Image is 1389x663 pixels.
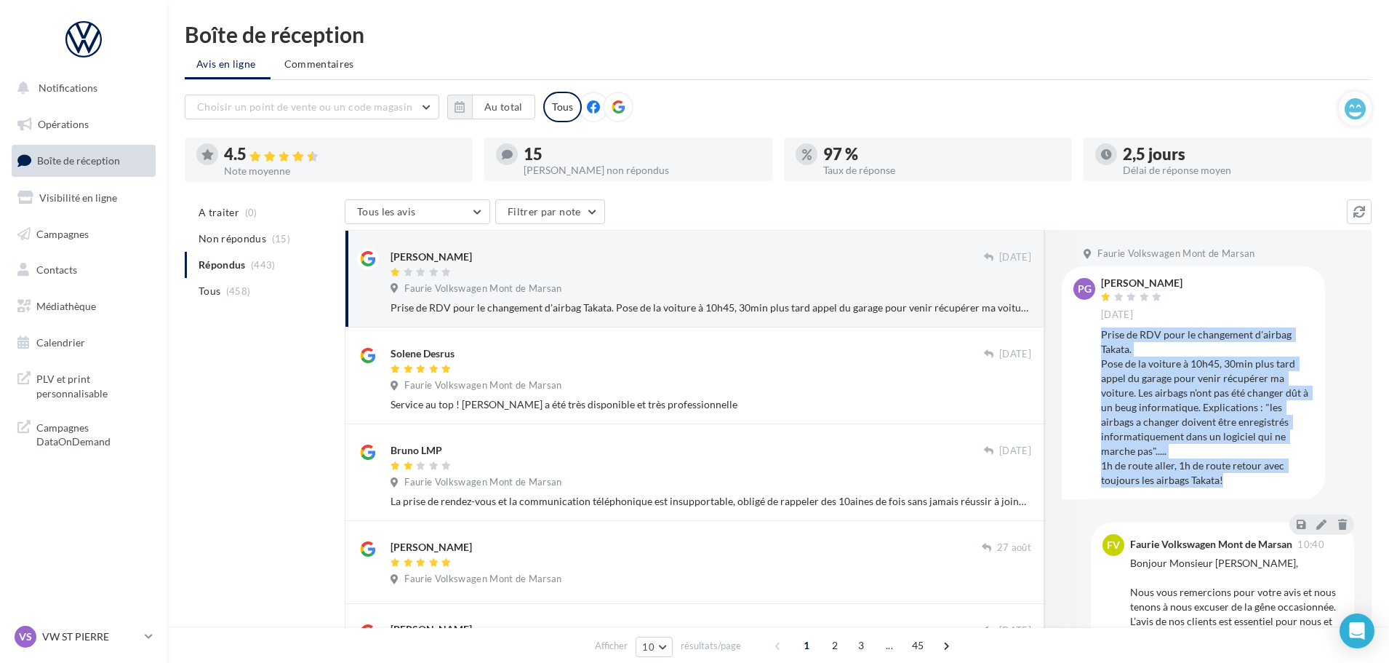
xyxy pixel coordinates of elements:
[9,327,159,358] a: Calendrier
[36,336,85,349] span: Calendrier
[9,363,159,406] a: PLV et print personnalisable
[447,95,535,119] button: Au total
[224,146,461,163] div: 4.5
[9,73,153,103] button: Notifications
[849,634,873,657] span: 3
[345,199,490,224] button: Tous les avis
[185,95,439,119] button: Choisir un point de vente ou un code magasin
[404,379,561,392] span: Faurie Volkswagen Mont de Marsan
[9,291,159,322] a: Médiathèque
[357,205,416,218] span: Tous les avis
[199,205,239,220] span: A traiter
[1130,539,1292,549] div: Faurie Volkswagen Mont de Marsan
[9,219,159,250] a: Campagnes
[1107,538,1120,552] span: FV
[185,23,1372,45] div: Boîte de réception
[999,348,1031,361] span: [DATE]
[391,540,472,555] div: [PERSON_NAME]
[391,250,472,264] div: [PERSON_NAME]
[543,92,582,122] div: Tous
[1340,614,1374,648] div: Open Intercom Messenger
[642,641,655,653] span: 10
[197,100,412,113] span: Choisir un point de vente ou un code magasin
[272,233,290,245] span: (15)
[391,622,472,637] div: [PERSON_NAME]
[595,639,628,653] span: Afficher
[1101,309,1133,322] span: [DATE]
[524,165,761,175] div: [PERSON_NAME] non répondus
[9,255,159,285] a: Contacts
[12,623,156,651] a: VS VW ST PIERRE
[36,418,150,449] span: Campagnes DataOnDemand
[391,346,455,361] div: Solene Desrus
[1101,278,1182,288] div: [PERSON_NAME]
[224,166,461,176] div: Note moyenne
[1123,165,1360,175] div: Délai de réponse moyen
[495,199,605,224] button: Filtrer par note
[999,624,1031,638] span: [DATE]
[226,285,251,297] span: (458)
[524,146,761,162] div: 15
[39,191,117,204] span: Visibilité en ligne
[39,82,97,94] span: Notifications
[999,445,1031,458] span: [DATE]
[9,183,159,213] a: Visibilité en ligne
[472,95,535,119] button: Au total
[681,639,741,653] span: résultats/page
[36,227,89,239] span: Campagnes
[636,637,673,657] button: 10
[38,118,89,130] span: Opérations
[9,412,159,455] a: Campagnes DataOnDemand
[1078,282,1092,296] span: PG
[795,634,818,657] span: 1
[1101,327,1313,488] div: Prise de RDV pour le changement d'airbag Takata. Pose de la voiture à 10h45, 30min plus tard appe...
[823,165,1060,175] div: Taux de réponse
[391,494,1031,509] div: La prise de rendez-vous et la communication téléphonique est insupportable, obligé de rappeler de...
[906,634,930,657] span: 45
[391,443,442,458] div: Bruno LMP
[36,300,96,312] span: Médiathèque
[9,109,159,140] a: Opérations
[199,284,220,298] span: Tous
[823,146,1060,162] div: 97 %
[1097,247,1254,261] span: Faurie Volkswagen Mont de Marsan
[1123,146,1360,162] div: 2,5 jours
[391,397,1031,412] div: Service au top ! [PERSON_NAME] a été très disponible et très professionnelle
[36,369,150,400] span: PLV et print personnalisable
[36,263,77,276] span: Contacts
[9,145,159,176] a: Boîte de réception
[284,57,354,71] span: Commentaires
[878,634,901,657] span: ...
[199,231,266,246] span: Non répondus
[997,541,1031,555] span: 27 août
[404,476,561,489] span: Faurie Volkswagen Mont de Marsan
[42,630,139,644] p: VW ST PIERRE
[1297,540,1324,549] span: 10:40
[37,154,120,167] span: Boîte de réception
[823,634,846,657] span: 2
[391,301,1031,315] div: Prise de RDV pour le changement d'airbag Takata. Pose de la voiture à 10h45, 30min plus tard appe...
[999,251,1031,264] span: [DATE]
[404,573,561,586] span: Faurie Volkswagen Mont de Marsan
[19,630,32,644] span: VS
[245,207,257,218] span: (0)
[404,282,561,295] span: Faurie Volkswagen Mont de Marsan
